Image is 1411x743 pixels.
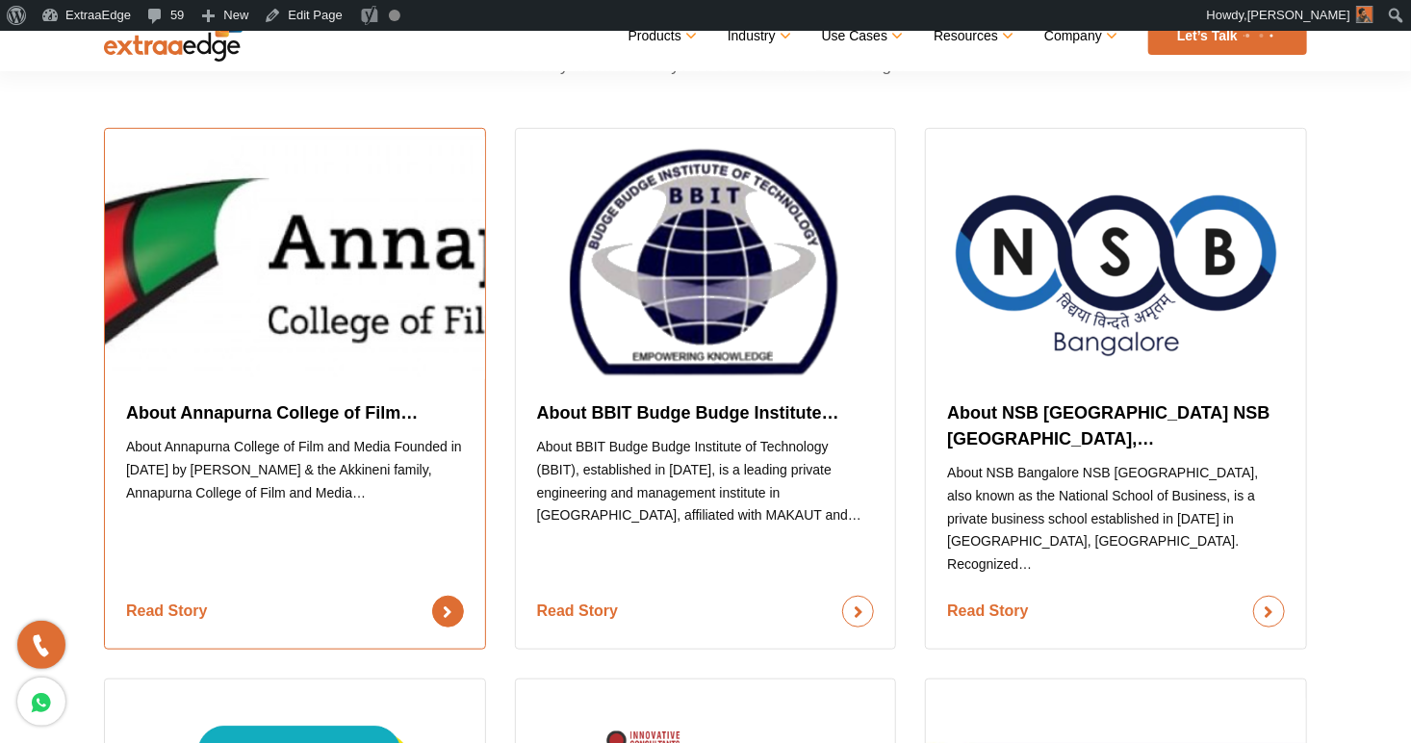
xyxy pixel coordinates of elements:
a: Read Story [126,596,464,628]
a: Use Cases [822,22,900,50]
a: Let’s Talk [1148,17,1307,55]
a: Resources [934,22,1011,50]
a: Industry [728,22,788,50]
a: Read Story [947,596,1285,628]
a: Products [629,22,694,50]
span: [PERSON_NAME] [1247,8,1350,22]
a: Read Story [537,596,875,628]
a: Company [1044,22,1115,50]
